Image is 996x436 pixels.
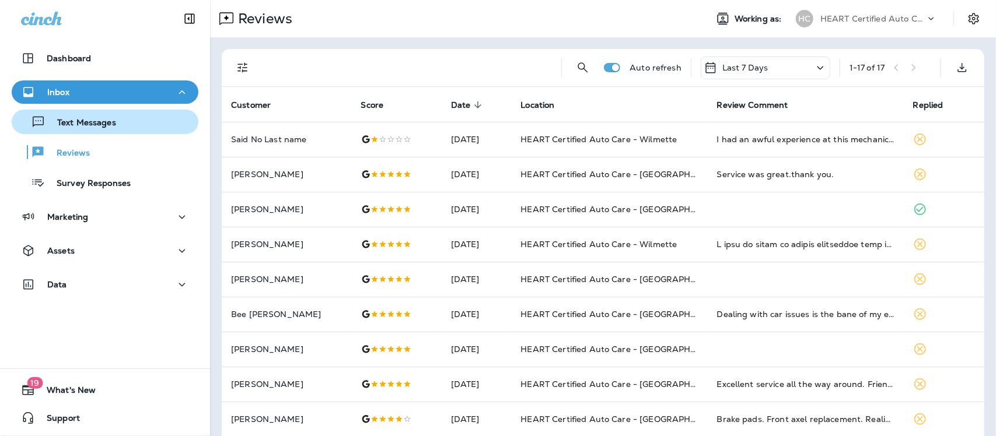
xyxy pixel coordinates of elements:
td: [DATE] [442,262,512,297]
span: HEART Certified Auto Care - [GEOGRAPHIC_DATA] [520,169,730,180]
span: Customer [231,100,271,110]
p: Auto refresh [630,63,682,72]
p: [PERSON_NAME] [231,344,343,354]
button: Support [12,406,198,430]
span: 19 [27,377,43,389]
span: Location [520,100,569,110]
span: Score [361,100,399,110]
div: I had an awful experience at this mechanic shop when I came in with an urgent problem. My car was... [717,133,894,145]
p: Reviews [45,148,90,159]
td: [DATE] [442,192,512,227]
p: Bee [PERSON_NAME] [231,310,343,319]
button: Assets [12,239,198,262]
span: HEART Certified Auto Care - [GEOGRAPHIC_DATA] [520,274,730,284]
div: Brake pads. Front axel replacement. Realignment. Heart does great work and keeps you posted of th... [717,413,894,425]
td: [DATE] [442,367,512,402]
span: Date [451,100,471,110]
button: Survey Responses [12,170,198,195]
span: HEART Certified Auto Care - [GEOGRAPHIC_DATA] [520,309,730,319]
span: HEART Certified Auto Care - [GEOGRAPHIC_DATA] [520,414,730,424]
td: [DATE] [442,122,512,157]
td: [DATE] [442,157,512,192]
span: Score [361,100,384,110]
p: Text Messages [46,118,116,129]
td: [DATE] [442,227,512,262]
p: Said No Last name [231,135,343,144]
p: [PERSON_NAME] [231,275,343,284]
span: What's New [35,385,96,399]
button: Search Reviews [571,56,595,79]
div: Dealing with car issues is the bane of my existence but these guys have made it a lot easier for ... [717,308,894,320]
span: HEART Certified Auto Care - [GEOGRAPHIC_DATA] [520,344,730,354]
p: Data [47,280,67,289]
span: HEART Certified Auto Care - [GEOGRAPHIC_DATA] [520,379,730,389]
button: Export as CSV [950,56,974,79]
p: [PERSON_NAME] [231,205,343,214]
p: HEART Certified Auto Care [820,14,925,23]
span: HEART Certified Auto Care - [GEOGRAPHIC_DATA] [520,204,730,215]
div: 1 - 17 of 17 [850,63,885,72]
span: Customer [231,100,286,110]
p: Assets [47,246,75,255]
span: HEART Certified Auto Care - Wilmette [520,239,677,249]
p: Dashboard [47,54,91,63]
div: I want to share my second experience with the amazing team at Heart Certified Auto Care in Wilmet... [717,238,894,250]
div: Excellent service all the way around. Friendly and skilled technicians and receptionist. I was ke... [717,378,894,390]
span: Date [451,100,486,110]
p: Survey Responses [45,178,131,189]
td: [DATE] [442,332,512,367]
button: Collapse Sidebar [173,7,206,30]
button: Inbox [12,80,198,104]
button: Reviews [12,140,198,164]
button: Filters [231,56,254,79]
button: 19What's New [12,378,198,402]
span: Support [35,413,80,427]
span: Replied [913,100,959,110]
p: [PERSON_NAME] [231,240,343,249]
button: Data [12,273,198,296]
span: Review Comment [717,100,803,110]
span: Location [520,100,554,110]
button: Dashboard [12,47,198,70]
span: Replied [913,100,943,110]
span: Review Comment [717,100,788,110]
button: Settings [963,8,984,29]
div: Service was great.thank you. [717,168,894,180]
p: Reviews [233,10,292,27]
p: [PERSON_NAME] [231,170,343,179]
p: [PERSON_NAME] [231,414,343,424]
p: Marketing [47,212,88,221]
p: [PERSON_NAME] [231,379,343,389]
button: Marketing [12,205,198,228]
span: HEART Certified Auto Care - Wilmette [520,134,677,145]
td: [DATE] [442,297,512,332]
div: HC [796,10,813,27]
p: Inbox [47,87,69,97]
span: Working as: [735,14,784,24]
p: Last 7 Days [722,63,768,72]
button: Text Messages [12,110,198,134]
